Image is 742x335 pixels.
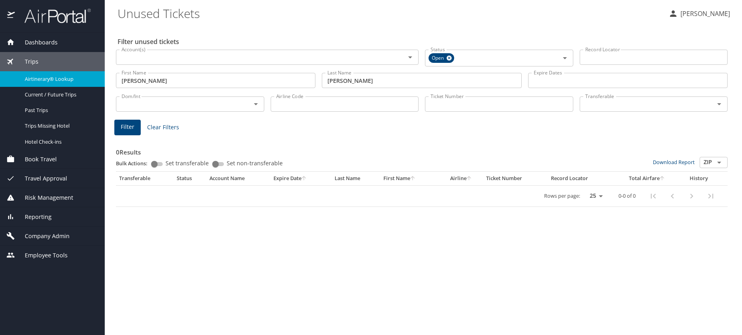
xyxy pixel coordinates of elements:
span: Trips [15,57,38,66]
th: History [680,172,718,185]
th: Last Name [331,172,380,185]
button: Open [714,98,725,110]
span: Employee Tools [15,251,68,260]
th: Account Name [206,172,270,185]
h3: 0 Results [116,143,728,157]
th: Record Locator [548,172,614,185]
span: Set non-transferable [227,160,283,166]
span: Trips Missing Hotel [25,122,95,130]
span: Risk Management [15,193,73,202]
span: Open [429,54,449,62]
th: Ticket Number [483,172,548,185]
h2: Filter unused tickets [118,35,729,48]
button: Open [559,52,570,64]
button: sort [301,176,307,181]
span: Clear Filters [147,122,179,132]
button: Filter [114,120,141,135]
button: Open [405,52,416,63]
p: Bulk Actions: [116,160,154,167]
p: 0-0 of 0 [618,193,636,199]
button: Clear Filters [144,120,182,135]
span: Dashboards [15,38,58,47]
button: Open [714,157,725,168]
button: sort [467,176,472,181]
img: icon-airportal.png [7,8,16,24]
span: Airtinerary® Lookup [25,75,95,83]
h1: Unused Tickets [118,1,662,26]
button: Open [250,98,261,110]
span: Filter [121,122,134,132]
th: Status [174,172,207,185]
th: Total Airfare [614,172,680,185]
p: Rows per page: [544,193,580,199]
span: Hotel Check-ins [25,138,95,146]
th: First Name [380,172,439,185]
span: Reporting [15,213,52,221]
span: Company Admin [15,232,70,241]
p: [PERSON_NAME] [678,9,730,18]
img: airportal-logo.png [16,8,91,24]
button: [PERSON_NAME] [665,6,733,21]
span: Past Trips [25,106,95,114]
a: Download Report [653,158,695,166]
span: Book Travel [15,155,57,164]
th: Airline [439,172,483,185]
select: rows per page [583,190,606,202]
span: Travel Approval [15,174,67,183]
span: Current / Future Trips [25,91,95,98]
span: Set transferable [166,160,209,166]
button: sort [410,176,416,181]
div: Open [429,53,454,63]
div: Transferable [119,175,170,182]
table: custom pagination table [116,172,728,207]
th: Expire Date [270,172,331,185]
button: sort [660,176,665,181]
